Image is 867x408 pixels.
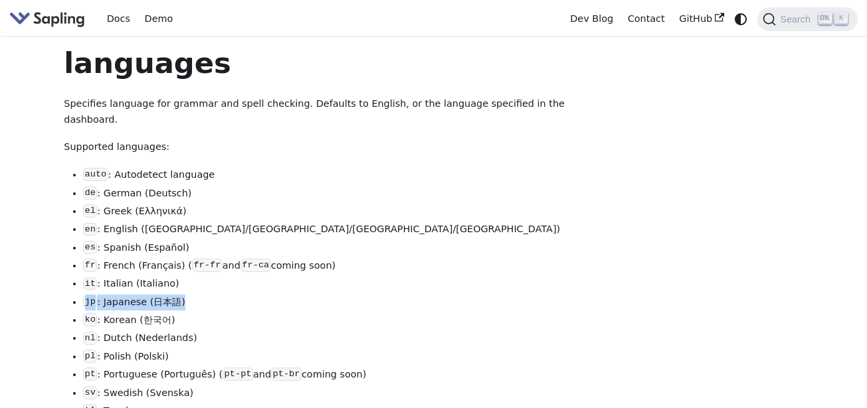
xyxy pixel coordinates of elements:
[83,276,599,292] li: : Italian (Italiano)
[64,45,599,81] h1: languages
[83,186,97,200] code: de
[83,204,97,218] code: el
[83,350,97,363] code: pl
[621,9,672,29] a: Contact
[64,139,599,155] p: Supported languages:
[731,9,751,29] button: Switch between dark and light mode (currently system mode)
[83,222,599,238] li: : English ([GEOGRAPHIC_DATA]/[GEOGRAPHIC_DATA]/[GEOGRAPHIC_DATA]/[GEOGRAPHIC_DATA])
[83,349,599,365] li: : Polish (Polski)
[83,168,108,181] code: auto
[83,186,599,202] li: : German (Deutsch)
[672,9,731,29] a: GitHub
[83,385,599,401] li: : Swedish (Svenska)
[83,259,97,272] code: fr
[83,330,599,346] li: : Dutch (Nederlands)
[563,9,620,29] a: Dev Blog
[83,277,97,291] code: it
[83,258,599,274] li: : French (Français) ( and coming soon)
[776,14,819,25] span: Search
[83,241,97,254] code: es
[83,223,97,236] code: en
[138,9,180,29] a: Demo
[9,9,90,29] a: Sapling.ai
[83,368,97,381] code: pt
[83,386,97,399] code: sv
[834,13,848,25] kbd: K
[757,7,857,31] button: Search (Ctrl+K)
[83,313,97,326] code: ko
[100,9,138,29] a: Docs
[83,167,599,183] li: : Autodetect language
[192,259,223,272] code: fr-fr
[64,96,599,128] p: Specifies language for grammar and spell checking. Defaults to English, or the language specified...
[9,9,85,29] img: Sapling.ai
[223,368,253,381] code: pt-pt
[83,204,599,220] li: : Greek (Ελληνικά)
[83,312,599,328] li: : Korean (한국어)
[83,367,599,383] li: : Portuguese (Português) ( and coming soon)
[241,259,271,272] code: fr-ca
[83,295,97,308] code: jp
[271,368,302,381] code: pt-br
[83,295,599,310] li: : Japanese (日本語)
[83,332,97,345] code: nl
[83,240,599,256] li: : Spanish (Español)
